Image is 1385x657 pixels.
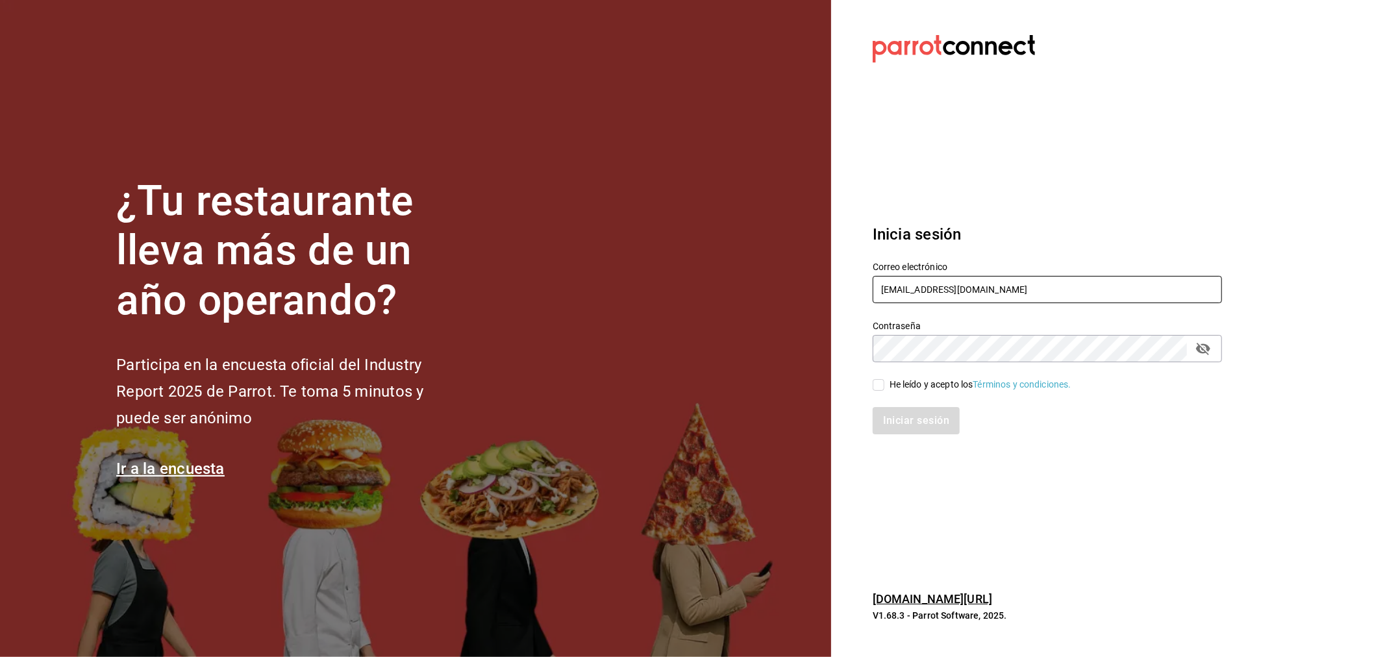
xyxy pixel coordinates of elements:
[890,378,1071,391] div: He leído y acepto los
[873,321,1222,330] label: Contraseña
[116,460,225,478] a: Ir a la encuesta
[873,262,1222,271] label: Correo electrónico
[1192,338,1214,360] button: passwordField
[873,592,992,606] a: [DOMAIN_NAME][URL]
[116,352,467,431] h2: Participa en la encuesta oficial del Industry Report 2025 de Parrot. Te toma 5 minutos y puede se...
[873,223,1222,246] h3: Inicia sesión
[873,276,1222,303] input: Ingresa tu correo electrónico
[973,379,1071,390] a: Términos y condiciones.
[873,609,1222,622] p: V1.68.3 - Parrot Software, 2025.
[116,177,467,326] h1: ¿Tu restaurante lleva más de un año operando?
